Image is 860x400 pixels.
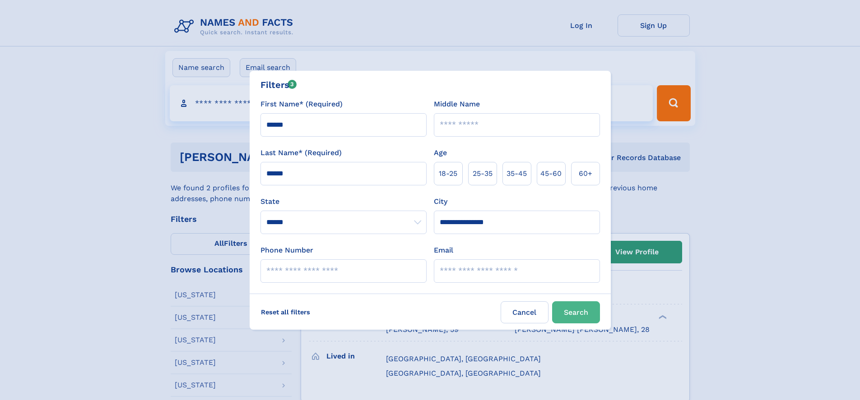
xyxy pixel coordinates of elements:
label: State [260,196,427,207]
label: First Name* (Required) [260,99,343,110]
label: Last Name* (Required) [260,147,342,158]
label: Age [434,147,447,158]
label: Reset all filters [255,301,316,323]
label: Email [434,245,453,256]
label: Phone Number [260,245,313,256]
span: 25‑35 [473,168,493,179]
span: 35‑45 [507,168,527,179]
div: Filters [260,78,297,92]
span: 60+ [579,168,592,179]
label: Middle Name [434,99,480,110]
label: Cancel [501,301,549,323]
label: City [434,196,447,207]
button: Search [552,301,600,323]
span: 45‑60 [540,168,562,179]
span: 18‑25 [439,168,457,179]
